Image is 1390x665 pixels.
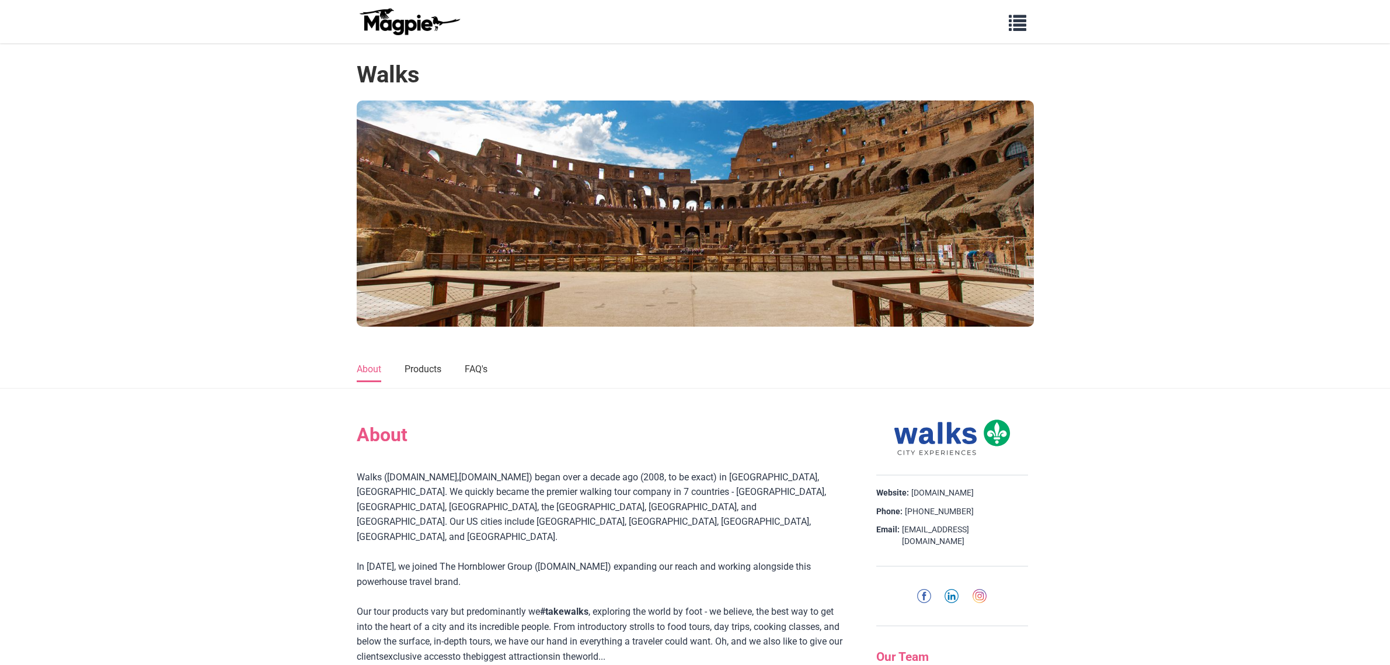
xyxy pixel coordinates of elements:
[387,472,457,483] a: [DOMAIN_NAME]
[357,61,420,89] h1: Walks
[876,524,900,536] strong: Email:
[357,358,381,382] a: About
[945,589,959,603] img: linkedin-round-01-4bc9326eb20f8e88ec4be7e8773b84b7.svg
[357,470,847,545] div: Walks ( , ) began over a decade ago (2008, to be exact) in [GEOGRAPHIC_DATA], [GEOGRAPHIC_DATA]. ...
[902,524,1028,547] a: [EMAIL_ADDRESS][DOMAIN_NAME]
[540,606,588,617] strong: #takewalks
[876,650,1028,664] h3: Our Team
[476,651,553,662] a: biggest attractions
[357,8,462,36] img: logo-ab69f6fb50320c5b225c76a69d11143b.png
[538,561,608,572] a: [DOMAIN_NAME]
[876,506,903,518] strong: Phone:
[894,418,1011,457] img: Walks logo
[576,651,598,662] a: world
[911,487,974,499] a: [DOMAIN_NAME]
[973,589,987,603] img: instagram-round-01-d873700d03cfe9216e9fb2676c2aa726.svg
[405,358,441,382] a: Products
[384,651,452,662] a: exclusive access
[357,424,847,446] h2: About
[459,472,529,483] a: [DOMAIN_NAME]
[917,589,931,603] img: facebook-round-01-50ddc191f871d4ecdbe8252d2011563a.svg
[357,101,1034,327] img: Walks banner
[876,506,1028,518] div: [PHONE_NUMBER]
[876,487,909,499] strong: Website:
[465,358,487,382] a: FAQ's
